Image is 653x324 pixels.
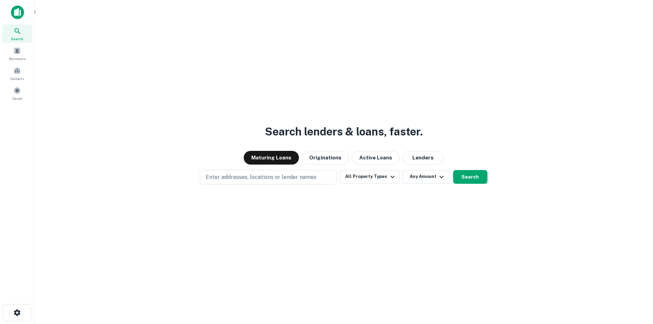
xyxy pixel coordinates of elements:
a: Search [2,24,32,43]
button: Active Loans [352,151,400,165]
img: capitalize-icon.png [11,5,24,19]
span: Saved [12,96,22,101]
a: Saved [2,84,32,103]
button: Search [453,170,487,184]
button: Maturing Loans [244,151,299,165]
h3: Search lenders & loans, faster. [265,123,423,140]
a: Borrowers [2,44,32,63]
button: All Property Types [340,170,399,184]
a: Contacts [2,64,32,83]
button: Lenders [402,151,444,165]
button: Enter addresses, locations or lender names [200,170,337,184]
p: Enter addresses, locations or lender names [206,173,316,181]
span: Borrowers [9,56,25,61]
button: Any Amount [402,170,450,184]
button: Originations [302,151,349,165]
span: Search [11,36,23,41]
span: Contacts [10,76,24,81]
iframe: Chat Widget [619,269,653,302]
